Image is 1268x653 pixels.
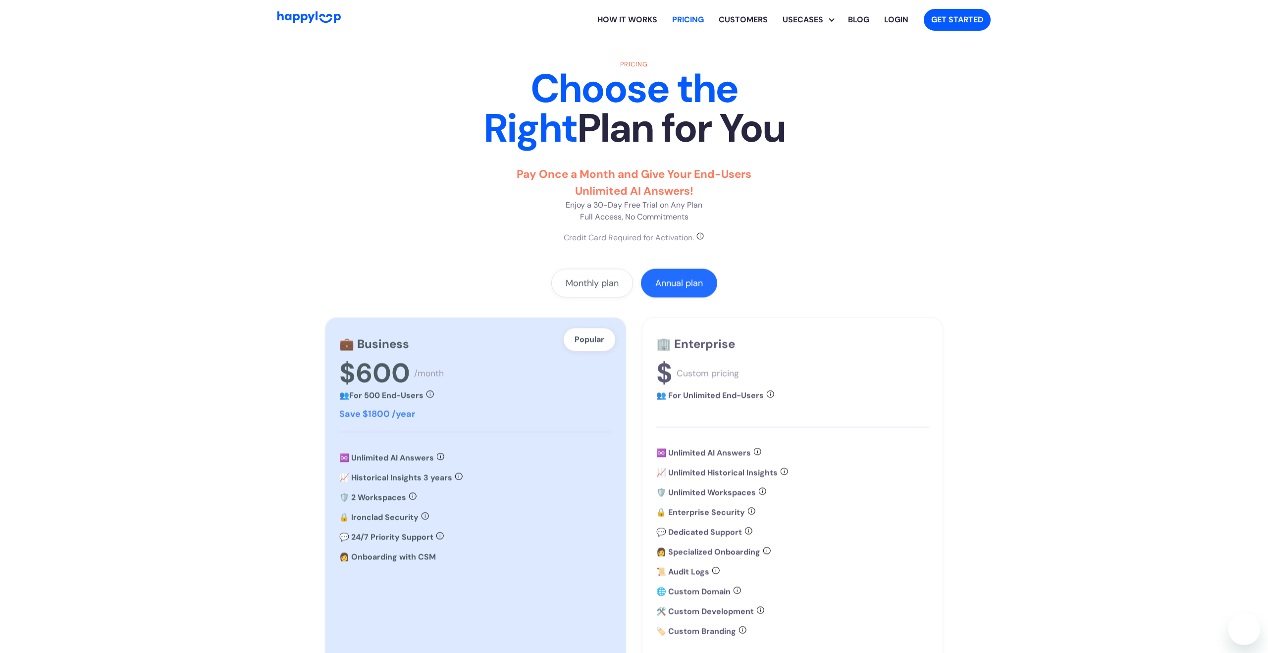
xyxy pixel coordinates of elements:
[677,368,739,379] div: Custom pricing
[414,368,444,379] div: /month
[483,63,738,154] strong: Choose the Right
[656,467,778,478] strong: 📈 Unlimited Historical Insights
[711,4,775,36] a: Learn how HappyLoop works
[656,487,756,497] strong: 🛡️ Unlimited Workspaces
[656,606,754,616] strong: 🛠️ Custom Development
[277,11,341,28] a: Go to Home Page
[563,327,616,351] div: Popular
[577,103,785,154] strong: Plan for You
[349,390,423,401] strong: For 500 End-Users
[517,167,751,198] strong: Pay Once a Month and Give Your End-Users Unlimited AI Answers!
[339,453,434,463] strong: ♾️ Unlimited AI Answers
[775,4,841,36] div: Explore HappyLoop use cases
[656,626,736,636] strong: 🏷️ Custom Branding
[775,14,831,26] div: Usecases
[498,166,770,223] p: Enjoy a 30-Day Free Trial on Any Plan Full Access, No Commitments
[339,473,452,483] strong: 📈 Historical Insights 3 years
[590,4,665,36] a: Learn how HappyLoop works
[566,278,619,288] div: Monthly plan
[841,4,877,36] a: Visit the HappyLoop blog for insights
[339,390,349,401] strong: 👥
[656,586,731,597] strong: 🌐 Custom Domain
[656,507,745,517] strong: 🔒 Enterprise Security
[656,566,709,577] strong: 📜 Audit Logs
[564,232,694,244] div: Credit Card Required for Activation.
[461,59,807,69] div: Pricing
[277,11,341,23] img: HappyLoop Logo
[656,390,764,401] strong: 👥 For Unlimited End-Users
[1228,613,1260,645] iframe: Button to launch messaging window
[656,336,735,351] strong: 🏢 Enterprise
[656,546,760,557] strong: 👩 Specialized Onboarding
[339,532,433,543] strong: 💬 24/7 Priority Support
[924,9,991,31] a: Get started with HappyLoop
[656,357,673,390] div: $
[783,4,841,36] div: Usecases
[339,512,419,523] strong: 🔒 Ironclad Security
[656,447,751,458] strong: ♾️ Unlimited AI Answers
[656,527,742,537] strong: 💬 Dedicated Support
[339,408,415,420] strong: Save $1800 /year
[655,278,703,288] div: Annual plan
[339,357,410,390] div: $600
[339,552,436,562] strong: 👩 Onboarding with CSM
[877,4,916,36] a: Log in to your HappyLoop account
[339,492,406,503] strong: 🛡️ 2 Workspaces
[339,336,409,351] strong: 💼 Business
[665,4,711,36] a: View HappyLoop pricing plans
